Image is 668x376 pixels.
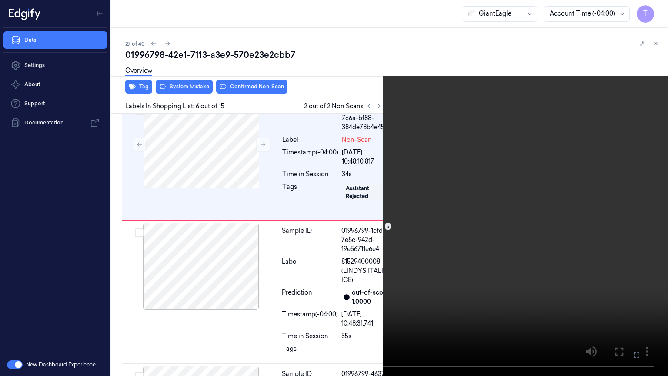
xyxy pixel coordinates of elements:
[282,170,338,179] div: Time in Session
[342,135,372,144] span: Non-Scan
[156,80,213,94] button: System Mistake
[125,80,152,94] button: Tag
[282,310,338,328] div: Timestamp (-04:00)
[282,226,338,254] div: Sample ID
[342,104,393,132] div: 01996798-db77-7c6a-bf88-384de78b4e45
[342,170,393,179] div: 34s
[3,114,107,131] a: Documentation
[3,31,107,49] a: Data
[3,57,107,74] a: Settings
[342,148,393,166] div: [DATE] 10:48:10.817
[341,257,394,285] span: 81529400008 (LINDYS ITALIAN ICE)
[352,288,394,306] div: out-of-scope: 1.0000
[216,80,287,94] button: Confirmed Non-Scan
[282,182,338,215] div: Tags
[282,148,338,166] div: Timestamp (-04:00)
[346,185,387,200] div: Assistant Rejected
[125,49,661,61] div: 01996798-42e1-7113-a3e9-570e23e2cbb7
[125,66,152,76] a: Overview
[282,104,338,132] div: Sample ID
[135,228,144,237] button: Select row
[304,101,384,111] span: 2 out of 2 Non Scans
[341,310,394,328] div: [DATE] 10:48:31.741
[282,332,338,341] div: Time in Session
[282,344,338,358] div: Tags
[125,102,224,111] span: Labels In Shopping List: 6 out of 15
[637,5,654,23] button: T
[341,226,394,254] div: 01996799-1cfd-7e8c-942d-19e56711e6e4
[282,257,338,285] div: Label
[282,135,338,144] div: Label
[93,7,107,20] button: Toggle Navigation
[3,95,107,112] a: Support
[3,76,107,93] button: About
[282,288,338,306] div: Prediction
[125,40,145,47] span: 27 of 40
[341,332,394,341] div: 55s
